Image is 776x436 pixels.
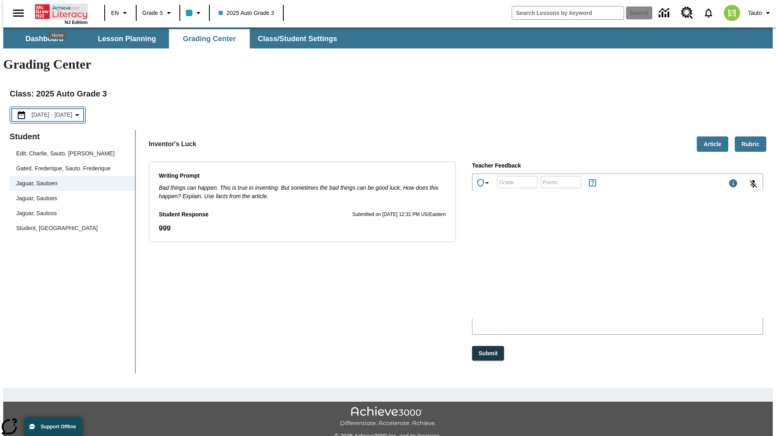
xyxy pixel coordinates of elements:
button: Lesson Planning [86,29,167,48]
span: EN [111,9,119,17]
p: Teacher Feedback [472,161,763,170]
input: search field [512,6,624,19]
div: Student, [GEOGRAPHIC_DATA] [10,221,135,236]
h2: Class : 2025 Auto Grade 3 [10,87,766,100]
button: Language: EN, Select a language [108,6,133,20]
p: Student [10,130,135,143]
h1: Grading Center [3,57,773,72]
span: Lesson Planning [98,34,156,44]
div: Jaguar, Sautoen [10,176,135,191]
div: Maximum 1000 characters Press Escape to exit toolbar and use left and right arrow keys to access ... [728,178,738,190]
button: Grading Center [169,29,250,48]
div: Student, [GEOGRAPHIC_DATA] [16,224,98,233]
button: Rubric, Will open in new tab [735,136,766,152]
div: Jaguar, Sautoen [16,179,57,188]
svg: Collapse Date Range Filter [72,110,82,120]
input: Grade: Letters, numbers, %, + and - are allowed. [497,172,538,193]
div: Jaguar, Sautoes [10,191,135,206]
div: Gated. Frederique, Sauto. Frederique [16,164,110,173]
span: Class/Student Settings [258,34,337,44]
div: Grade: Letters, numbers, %, + and - are allowed. [497,176,538,188]
p: Writing Prompt [159,172,446,180]
button: Class color is light blue. Change class color [183,6,207,20]
input: Points: Must be equal to or less than 25. [541,172,581,193]
div: Home [35,3,88,25]
p: Bad things can happen. This is true in inventing. But sometimes the bad things can be good luck. ... [159,184,446,201]
div: Jaguar, Sautoss [10,206,135,221]
span: Support Offline [41,424,76,430]
button: Open side menu [6,1,30,25]
a: Notifications [698,2,719,23]
button: Select a new avatar [719,2,745,23]
div: Gated. Frederique, Sauto. Frederique [10,161,135,176]
button: Click to activate and allow voice recognition [744,174,763,194]
button: Select the date range menu item [13,110,82,120]
div: Jaguar, Sautoes [16,194,57,203]
a: Data Center [654,2,676,24]
span: NJ Edition [65,20,88,25]
p: Student Response [159,222,446,232]
button: Grade: Grade 3, Select a grade [139,6,177,20]
p: Inventor's Luck [149,139,196,149]
span: Grade 3 [142,9,163,17]
div: Edit. Charlie, Sauto. [PERSON_NAME] [10,146,135,161]
img: avatar image [724,5,740,21]
button: Profile/Settings [745,6,776,20]
button: Achievements [472,175,495,191]
span: 2025 Auto Grade 3 [219,9,274,17]
button: Article, Will open in new tab [697,136,728,152]
span: [DATE] - [DATE] [32,111,72,119]
p: iIDYd [3,6,118,14]
div: SubNavbar [3,27,773,48]
body: Type your response here. [3,6,118,14]
button: Rules for Earning Points and Achievements, Will open in new tab [584,175,601,191]
span: Tauto [748,9,762,17]
button: Dashboard [4,29,85,48]
div: Points: Must be equal to or less than 25. [541,176,581,188]
p: Submitted on [DATE] 12:31 PM US/Eastern [352,211,446,219]
div: Home [48,31,67,39]
span: Grading Center [183,34,236,44]
div: Edit. Charlie, Sauto. [PERSON_NAME] [16,149,115,158]
a: Resource Center, Will open in new tab [676,2,698,24]
button: Class/Student Settings [251,29,344,48]
p: ggg [159,222,446,232]
button: Support Offline [24,417,82,436]
button: Submit [472,346,504,361]
div: Jaguar, Sautoss [16,209,57,218]
a: Home [35,4,88,20]
div: SubNavbar [3,29,344,48]
p: Student Response [159,210,209,219]
img: Achieve3000 Differentiate Accelerate Achieve [340,407,436,427]
span: Dashboard [25,34,63,44]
